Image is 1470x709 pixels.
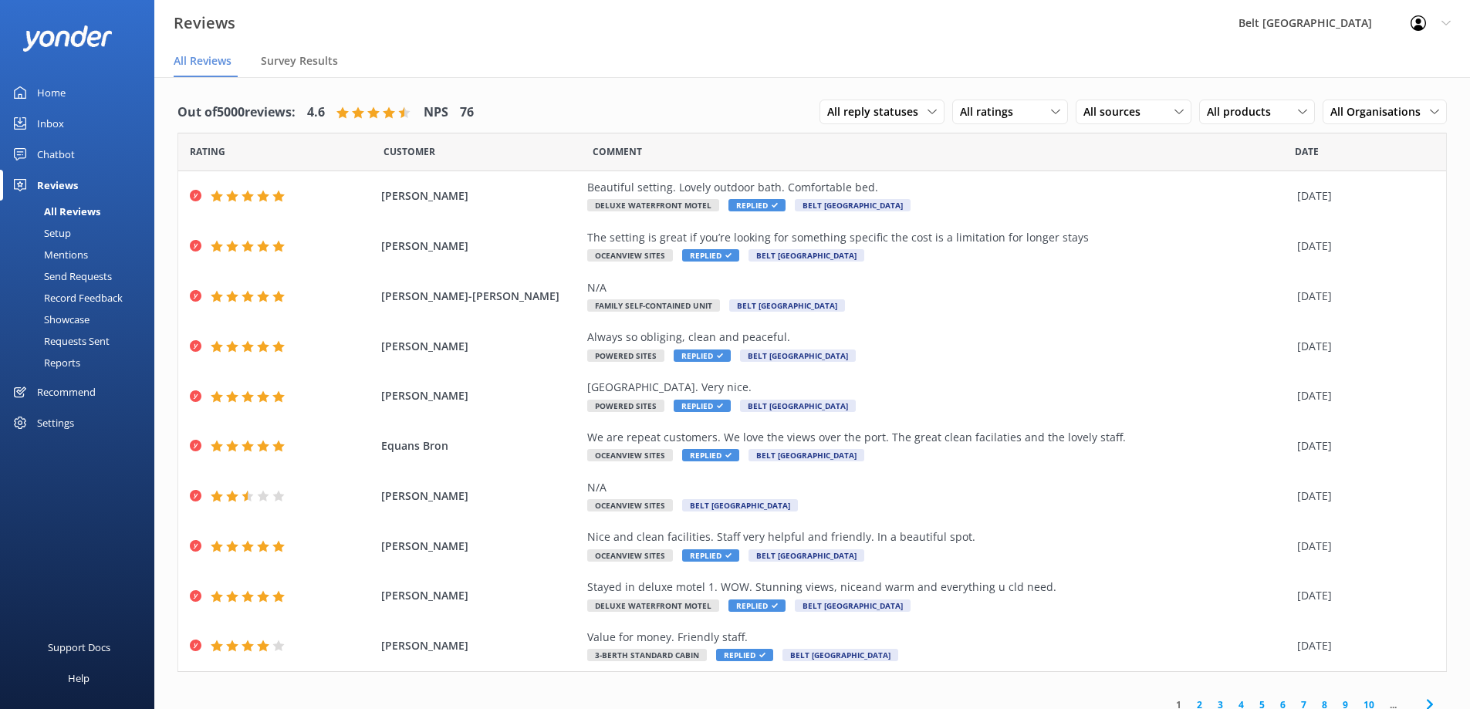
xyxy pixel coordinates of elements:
[9,222,154,244] a: Setup
[587,549,673,562] span: Oceanview Sites
[593,144,642,159] span: Question
[587,249,673,262] span: Oceanview Sites
[1297,637,1427,654] div: [DATE]
[424,103,448,123] h4: NPS
[9,352,154,373] a: Reports
[749,249,864,262] span: Belt [GEOGRAPHIC_DATA]
[381,187,580,204] span: [PERSON_NAME]
[37,77,66,108] div: Home
[384,144,435,159] span: Date
[48,632,110,663] div: Support Docs
[190,144,225,159] span: Date
[1207,103,1280,120] span: All products
[1330,103,1430,120] span: All Organisations
[381,587,580,604] span: [PERSON_NAME]
[37,139,75,170] div: Chatbot
[749,449,864,461] span: Belt [GEOGRAPHIC_DATA]
[9,309,90,330] div: Showcase
[1297,387,1427,404] div: [DATE]
[381,488,580,505] span: [PERSON_NAME]
[728,599,786,612] span: Replied
[740,349,856,362] span: Belt [GEOGRAPHIC_DATA]
[587,400,664,412] span: Powered Sites
[1083,103,1150,120] span: All sources
[1297,338,1427,355] div: [DATE]
[729,299,845,312] span: Belt [GEOGRAPHIC_DATA]
[587,499,673,511] span: Oceanview Sites
[381,338,580,355] span: [PERSON_NAME]
[587,299,720,312] span: Family Self-Contained Unit
[728,199,786,211] span: Replied
[460,103,474,123] h4: 76
[68,663,90,694] div: Help
[381,387,580,404] span: [PERSON_NAME]
[23,25,112,51] img: yonder-white-logo.png
[9,330,110,352] div: Requests Sent
[587,479,1289,496] div: N/A
[1297,437,1427,454] div: [DATE]
[9,244,88,265] div: Mentions
[740,400,856,412] span: Belt [GEOGRAPHIC_DATA]
[749,549,864,562] span: Belt [GEOGRAPHIC_DATA]
[9,222,71,244] div: Setup
[682,449,739,461] span: Replied
[827,103,928,120] span: All reply statuses
[960,103,1022,120] span: All ratings
[1295,144,1319,159] span: Date
[1297,488,1427,505] div: [DATE]
[674,349,731,362] span: Replied
[587,528,1289,545] div: Nice and clean facilities. Staff very helpful and friendly. In a beautiful spot.
[1297,587,1427,604] div: [DATE]
[9,287,154,309] a: Record Feedback
[37,407,74,438] div: Settings
[9,352,80,373] div: Reports
[674,400,731,412] span: Replied
[37,170,78,201] div: Reviews
[307,103,325,123] h4: 4.6
[9,287,123,309] div: Record Feedback
[587,649,707,661] span: 3-Berth Standard Cabin
[587,199,719,211] span: Deluxe Waterfront Motel
[716,649,773,661] span: Replied
[782,649,898,661] span: Belt [GEOGRAPHIC_DATA]
[381,288,580,305] span: [PERSON_NAME]-[PERSON_NAME]
[381,538,580,555] span: [PERSON_NAME]
[587,629,1289,646] div: Value for money. Friendly staff.
[177,103,296,123] h4: Out of 5000 reviews:
[381,238,580,255] span: [PERSON_NAME]
[587,349,664,362] span: Powered Sites
[682,549,739,562] span: Replied
[587,379,1289,396] div: [GEOGRAPHIC_DATA]. Very nice.
[174,53,231,69] span: All Reviews
[1297,538,1427,555] div: [DATE]
[9,309,154,330] a: Showcase
[587,179,1289,196] div: Beautiful setting. Lovely outdoor bath. Comfortable bed.
[795,199,911,211] span: Belt [GEOGRAPHIC_DATA]
[587,429,1289,446] div: We are repeat customers. We love the views over the port. The great clean facilaties and the love...
[9,265,154,287] a: Send Requests
[9,201,100,222] div: All Reviews
[587,329,1289,346] div: Always so obliging, clean and peaceful.
[9,265,112,287] div: Send Requests
[1297,238,1427,255] div: [DATE]
[381,637,580,654] span: [PERSON_NAME]
[587,449,673,461] span: Oceanview Sites
[1297,288,1427,305] div: [DATE]
[37,376,96,407] div: Recommend
[587,599,719,612] span: Deluxe Waterfront Motel
[1297,187,1427,204] div: [DATE]
[587,229,1289,246] div: The setting is great if you’re looking for something specific the cost is a limitation for longer...
[9,201,154,222] a: All Reviews
[9,330,154,352] a: Requests Sent
[381,437,580,454] span: Equans Bron
[795,599,911,612] span: Belt [GEOGRAPHIC_DATA]
[261,53,338,69] span: Survey Results
[37,108,64,139] div: Inbox
[587,279,1289,296] div: N/A
[587,579,1289,596] div: Stayed in deluxe motel 1. WOW. Stunning views, niceand warm and everything u cld need.
[682,249,739,262] span: Replied
[174,11,235,35] h3: Reviews
[9,244,154,265] a: Mentions
[682,499,798,511] span: Belt [GEOGRAPHIC_DATA]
